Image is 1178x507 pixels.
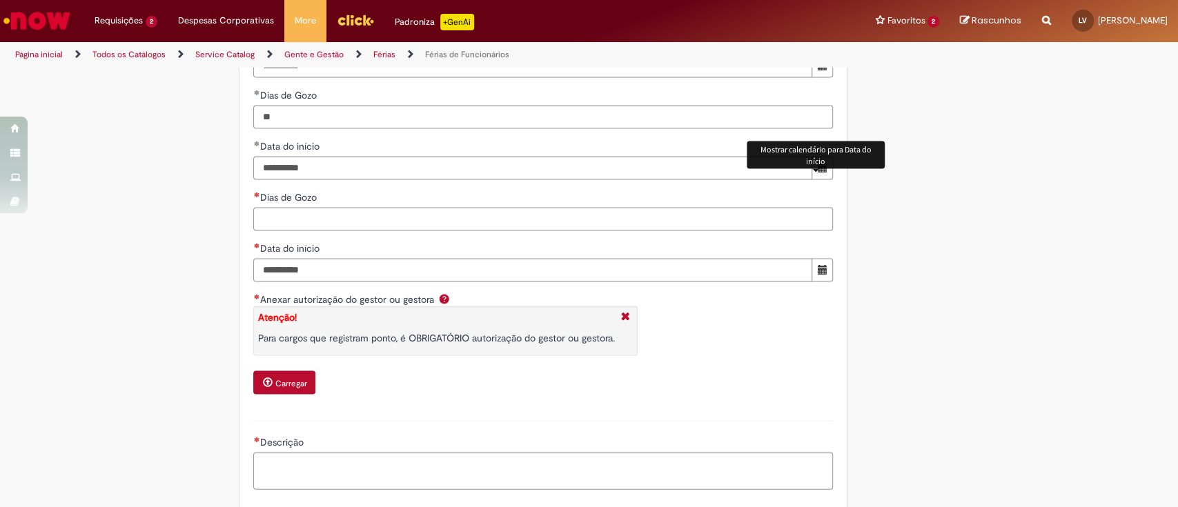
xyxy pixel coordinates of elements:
span: Necessários [253,243,259,248]
a: Rascunhos [960,14,1021,28]
a: Todos os Catálogos [92,49,166,60]
input: Data do início 23 March 2026 Monday [253,157,812,180]
small: Carregar [275,378,306,389]
span: Ajuda para Anexar autorização do gestor ou gestora [436,293,453,304]
span: Despesas Corporativas [178,14,274,28]
span: More [295,14,316,28]
img: ServiceNow [1,7,72,34]
i: Fechar More information Por question_anexo_obriatorio_registro_de_ponto [618,310,634,325]
span: Necessários [253,294,259,299]
button: Mostrar calendário para Data do início [812,259,833,282]
span: 2 [927,16,939,28]
a: Service Catalog [195,49,255,60]
strong: Atenção! [257,311,296,324]
a: Férias de Funcionários [425,49,509,60]
a: Página inicial [15,49,63,60]
img: click_logo_yellow_360x200.png [337,10,374,30]
span: 2 [146,16,157,28]
span: Requisições [95,14,143,28]
div: Mostrar calendário para Data do início [747,141,885,169]
span: Necessários [253,437,259,442]
span: [PERSON_NAME] [1098,14,1168,26]
input: Data do início [253,259,812,282]
ul: Trilhas de página [10,42,775,68]
input: Dias de Gozo [253,208,833,231]
span: Obrigatório Preenchido [253,141,259,146]
span: Descrição [259,436,306,448]
p: +GenAi [440,14,474,30]
span: Obrigatório Preenchido [253,90,259,95]
span: LV [1079,16,1087,25]
span: Anexar autorização do gestor ou gestora [259,293,436,306]
span: Dias de Gozo [259,89,319,101]
div: Padroniza [395,14,474,30]
p: Para cargos que registram ponto, é OBRIGATÓRIO autorização do gestor ou gestora. [257,331,614,345]
button: Carregar anexo de Anexar autorização do gestor ou gestora Required [253,371,315,395]
span: Data do início [259,140,322,152]
span: Data do início [259,242,322,255]
a: Gente e Gestão [284,49,344,60]
span: Dias de Gozo [259,191,319,203]
span: Necessários [253,192,259,197]
a: Férias [373,49,395,60]
textarea: Descrição [253,453,833,490]
span: Favoritos [887,14,925,28]
input: Dias de Gozo [253,106,833,129]
span: Rascunhos [972,14,1021,27]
